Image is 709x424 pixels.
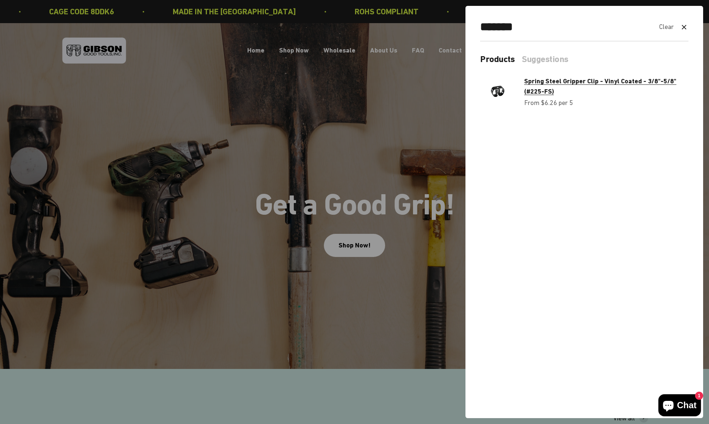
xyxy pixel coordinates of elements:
[480,53,515,66] button: Products
[522,53,569,66] button: Suggestions
[524,77,676,95] span: Spring Steel Gripper Clip - Vinyl Coated - 3/8"-5/8" (#225-FS)
[659,22,674,32] button: Clear
[480,75,515,110] img: Gripper clip, made & shipped from the USA!
[524,98,573,108] sale-price: From $6.26 per 5
[480,18,653,36] input: Search
[656,394,703,418] inbox-online-store-chat: Shopify online store chat
[480,75,688,110] a: Spring Steel Gripper Clip - Vinyl Coated - 3/8"-5/8" (#225-FS) From $6.26 per 5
